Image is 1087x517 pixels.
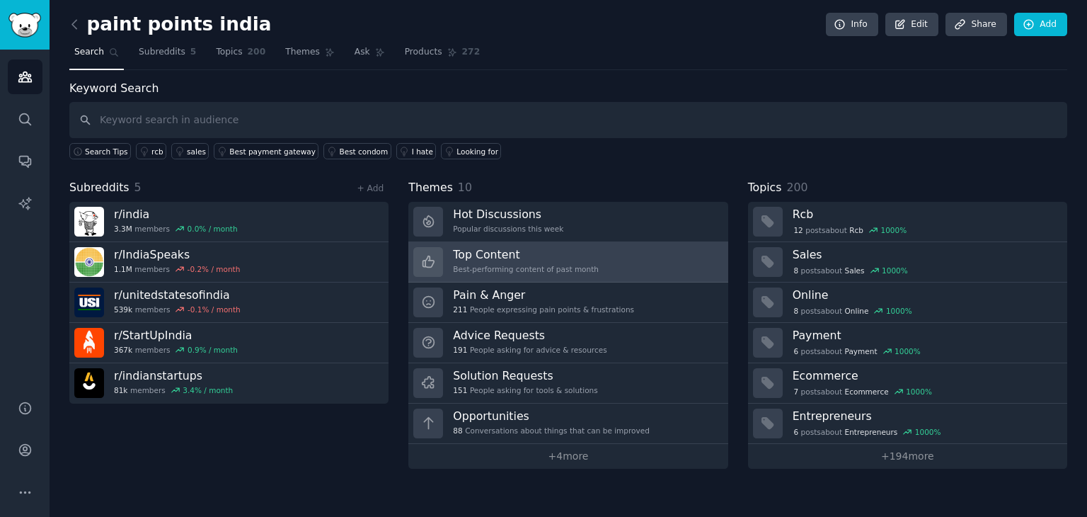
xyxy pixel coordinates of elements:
span: 6 [793,427,798,437]
a: Solution Requests151People asking for tools & solutions [408,363,727,404]
div: Best payment gateway [229,147,316,157]
div: 1000 % [882,266,908,275]
span: Themes [285,46,320,59]
span: 6 [793,346,798,356]
span: 3.3M [114,224,132,234]
a: Share [945,13,1006,37]
img: indianstartups [74,368,104,398]
div: post s about [793,224,908,237]
span: 200 [248,46,266,59]
img: IndiaSpeaks [74,247,104,277]
h3: r/ unitedstatesofindia [114,288,241,302]
div: 0.9 % / month [188,345,238,355]
a: +194more [748,444,1067,469]
a: Search [69,41,124,70]
h3: Pain & Anger [453,288,634,302]
a: rcb [136,143,166,159]
span: 8 [793,306,798,316]
span: 81k [114,385,127,395]
a: r/unitedstatesofindia539kmembers-0.1% / month [69,283,389,323]
div: I hate [412,147,433,157]
span: 151 [453,385,467,395]
span: 12 [793,225,803,235]
a: Pain & Anger211People expressing pain points & frustrations [408,283,727,323]
span: 539k [114,305,132,314]
span: 211 [453,305,467,314]
button: Search Tips [69,143,131,159]
a: Hot DiscussionsPopular discussions this week [408,202,727,242]
span: 88 [453,426,462,436]
a: Looking for [441,143,501,159]
a: r/IndiaSpeaks1.1Mmembers-0.2% / month [69,242,389,283]
span: Rcb [849,225,863,235]
a: Best condom [323,143,391,159]
a: Themes [280,41,340,70]
a: Online8postsaboutOnline1000% [748,283,1067,323]
div: 1000 % [915,427,941,437]
a: Ecommerce7postsaboutEcommerce1000% [748,363,1067,404]
div: People asking for tools & solutions [453,385,597,395]
h3: r/ IndiaSpeaks [114,247,240,262]
div: sales [187,147,206,157]
a: +4more [408,444,727,469]
div: post s about [793,345,922,358]
a: r/india3.3Mmembers0.0% / month [69,202,389,242]
span: Entrepreneurs [845,427,898,437]
a: Sales8postsaboutSales1000% [748,242,1067,283]
span: Topics [748,179,782,197]
span: Subreddits [139,46,185,59]
div: Popular discussions this week [453,224,563,234]
h3: Entrepreneurs [793,409,1057,424]
a: I hate [396,143,437,159]
img: unitedstatesofindia [74,288,104,317]
span: Search [74,46,104,59]
div: 1000 % [895,346,921,356]
a: r/StartUpIndia367kmembers0.9% / month [69,323,389,363]
a: Add [1014,13,1067,37]
a: Info [826,13,878,37]
div: 1000 % [886,306,912,316]
h3: Advice Requests [453,328,606,343]
div: People expressing pain points & frustrations [453,305,634,314]
span: 1.1M [114,264,132,274]
div: post s about [793,305,914,317]
h3: Top Content [453,247,599,262]
span: 8 [793,266,798,275]
h3: Payment [793,328,1057,343]
span: Payment [845,346,878,356]
div: People asking for advice & resources [453,345,606,355]
span: 367k [114,345,132,355]
div: post s about [793,385,933,398]
a: Subreddits5 [134,41,201,70]
div: 3.4 % / month [183,385,233,395]
a: Ask [350,41,390,70]
div: post s about [793,426,943,438]
div: -0.1 % / month [188,305,241,314]
h3: Rcb [793,207,1057,222]
img: StartUpIndia [74,328,104,358]
span: 5 [134,181,142,194]
div: Looking for [456,147,498,157]
h3: Online [793,288,1057,302]
a: Rcb12postsaboutRcb1000% [748,202,1067,242]
div: members [114,385,233,395]
img: GummySearch logo [8,13,41,38]
div: 1000 % [880,225,907,235]
a: Advice Requests191People asking for advice & resources [408,323,727,363]
h3: r/ indianstartups [114,368,233,383]
img: india [74,207,104,237]
a: Topics200 [211,41,270,70]
span: 272 [462,46,481,59]
span: Subreddits [69,179,130,197]
span: Online [845,306,869,316]
h3: r/ StartUpIndia [114,328,238,343]
div: post s about [793,264,909,277]
a: Opportunities88Conversations about things that can be improved [408,404,727,444]
h3: r/ india [114,207,238,222]
a: + Add [357,183,384,193]
span: Ecommerce [845,387,889,397]
div: members [114,305,241,314]
a: Best payment gateway [214,143,318,159]
div: 1000 % [906,387,932,397]
div: -0.2 % / month [188,264,241,274]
